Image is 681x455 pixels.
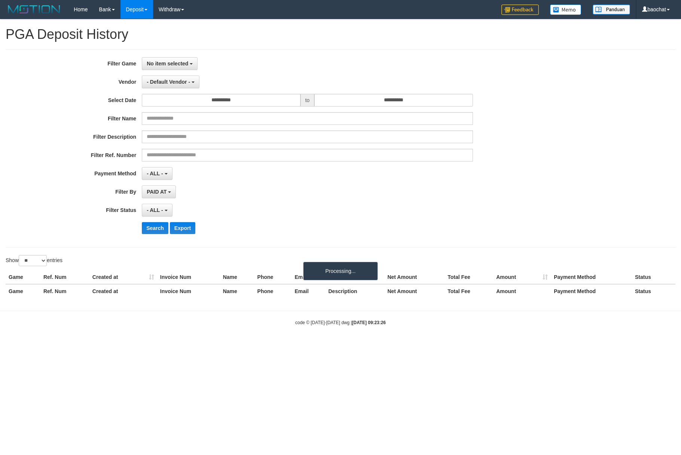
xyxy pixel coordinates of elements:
select: Showentries [19,255,47,266]
span: - ALL - [147,207,163,213]
th: Email [292,284,326,298]
span: - Default Vendor - [147,79,190,85]
img: panduan.png [593,4,630,15]
th: Amount [493,284,551,298]
th: Invoice Num [157,284,220,298]
th: Status [632,284,675,298]
th: Payment Method [551,284,632,298]
small: code © [DATE]-[DATE] dwg | [295,320,386,325]
button: PAID AT [142,185,176,198]
button: - ALL - [142,204,172,216]
th: Description [325,284,384,298]
th: Invoice Num [157,270,220,284]
th: Created at [89,270,157,284]
span: PAID AT [147,189,167,195]
th: Total Fee [445,270,493,284]
th: Status [632,270,675,284]
th: Ref. Num [40,270,89,284]
th: Phone [254,284,292,298]
strong: [DATE] 09:23:26 [352,320,386,325]
th: Name [220,284,254,298]
button: - Default Vendor - [142,76,199,88]
th: Net Amount [384,284,445,298]
span: to [300,94,315,107]
button: Search [142,222,168,234]
th: Name [220,270,254,284]
th: Created at [89,284,157,298]
h1: PGA Deposit History [6,27,675,42]
th: Net Amount [384,270,445,284]
th: Email [292,270,326,284]
th: Total Fee [445,284,493,298]
button: - ALL - [142,167,172,180]
th: Game [6,284,40,298]
div: Processing... [303,262,378,280]
th: Ref. Num [40,284,89,298]
img: MOTION_logo.png [6,4,62,15]
button: Export [170,222,195,234]
th: Phone [254,270,292,284]
th: Amount [493,270,551,284]
span: No item selected [147,61,188,67]
label: Show entries [6,255,62,266]
img: Button%20Memo.svg [550,4,581,15]
img: Feedback.jpg [501,4,539,15]
span: - ALL - [147,170,163,176]
button: No item selected [142,57,198,70]
th: Payment Method [551,270,632,284]
th: Game [6,270,40,284]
